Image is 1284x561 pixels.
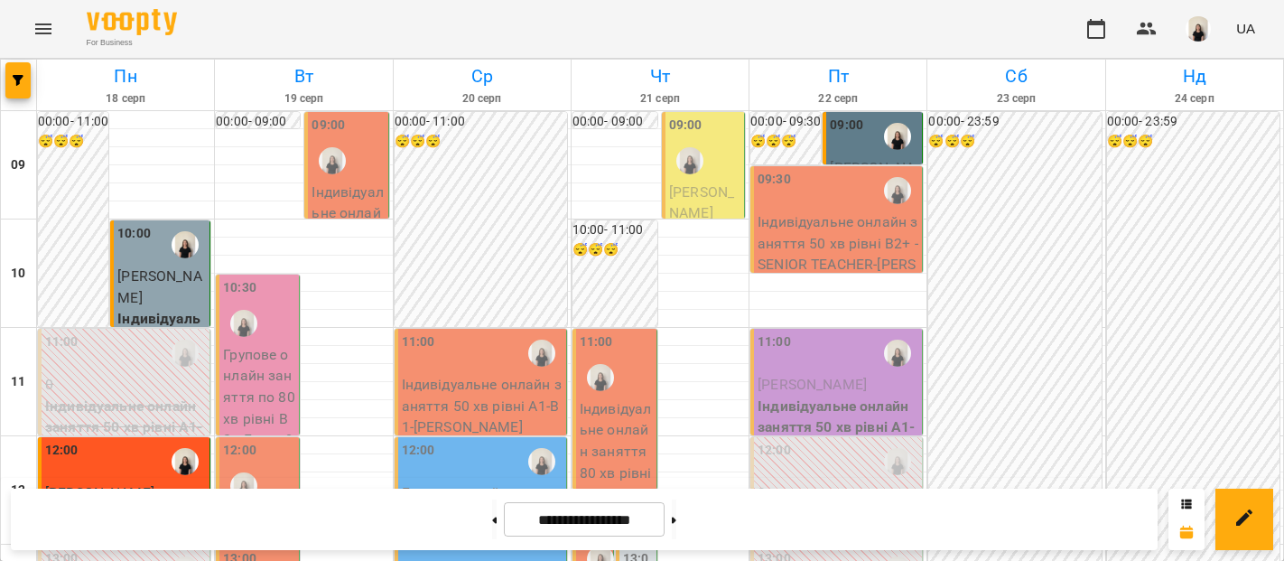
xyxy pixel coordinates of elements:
img: Жюлі [230,310,257,337]
img: a3bfcddf6556b8c8331b99a2d66cc7fb.png [1186,16,1211,42]
label: 09:00 [312,116,345,136]
h6: 11 [11,372,25,392]
img: Жюлі [884,177,911,204]
h6: Ср [396,62,568,90]
h6: 😴😴😴 [395,132,567,152]
h6: 😴😴😴 [928,132,1101,152]
p: Індивідуальне онлайн заняття 50 хв рівні А1-В1 ([PERSON_NAME]) [45,396,206,460]
p: Групове онлайн заняття по 80 хв рівні В2+ - Група 97 В2 [223,344,295,472]
button: UA [1229,12,1262,45]
label: 11:00 [758,332,791,352]
img: Жюлі [319,147,346,174]
h6: 😴😴😴 [572,240,657,260]
span: [PERSON_NAME] [758,376,867,393]
h6: 00:00 - 09:00 [216,112,300,132]
h6: 20 серп [396,90,568,108]
button: Menu [22,7,65,51]
h6: 21 серп [574,90,746,108]
h6: Вт [218,62,389,90]
p: 0 [45,374,206,396]
h6: 24 серп [1109,90,1280,108]
label: 11:00 [402,332,435,352]
img: Жюлі [587,364,614,391]
img: Жюлі [172,340,199,367]
h6: 😴😴😴 [38,132,108,152]
p: Індивідуальне онлайн заняття 50 хв рівні А1-В1 - [PERSON_NAME] [312,182,384,331]
img: Жюлі [676,147,703,174]
span: [PERSON_NAME] [117,267,201,306]
h6: 😴😴😴 [1107,132,1279,152]
img: Жюлі [884,448,911,475]
p: Індивідуальне онлайн заняття 50 хв рівні В2+ - SENIOR TEACHER - [PERSON_NAME] [758,211,918,296]
h6: 00:00 - 09:00 [572,112,657,132]
label: 10:00 [117,224,151,244]
h6: 00:00 - 23:59 [928,112,1101,132]
h6: 09 [11,155,25,175]
img: Жюлі [528,448,555,475]
img: Жюлі [884,340,911,367]
p: Індивідуальне онлайн заняття 50 хв рівні А1-В1 - [PERSON_NAME] [402,374,563,438]
label: 11:00 [580,332,613,352]
img: Жюлі [172,448,199,475]
img: Жюлі [528,340,555,367]
h6: Пн [40,62,211,90]
h6: 😴😴😴 [750,132,821,152]
span: For Business [87,37,177,49]
h6: 00:00 - 23:59 [1107,112,1279,132]
label: 12:00 [402,441,435,461]
img: Жюлі [172,231,199,258]
label: 11:00 [45,332,79,352]
h6: Пт [752,62,924,90]
h6: Нд [1109,62,1280,90]
img: Жюлі [884,123,911,150]
h6: 00:00 - 11:00 [395,112,567,132]
p: Індивідуальне онлайн заняття 50 хв рівні А1-В1- SENIOR TEACHER [117,308,206,435]
h6: Чт [574,62,746,90]
img: Voopty Logo [87,9,177,35]
label: 09:00 [669,116,702,136]
h6: 10:00 - 11:00 [572,220,657,240]
label: 09:00 [830,116,863,136]
h6: 22 серп [752,90,924,108]
span: [PERSON_NAME] [830,159,914,198]
label: 12:00 [45,441,79,461]
label: 12:00 [758,441,791,461]
span: [PERSON_NAME] [669,183,734,222]
label: 10:30 [223,278,256,298]
h6: 00:00 - 09:30 [750,112,821,132]
label: 09:30 [758,170,791,190]
label: 12:00 [223,441,256,461]
h6: 18 серп [40,90,211,108]
img: Жюлі [230,472,257,500]
h6: 00:00 - 11:00 [38,112,108,132]
p: Індивідуальне онлайн заняття 50 хв рівні А1-В1- SENIOR TEACHER [758,396,918,460]
h6: 23 серп [930,90,1102,108]
span: UA [1236,19,1255,38]
h6: 19 серп [218,90,389,108]
h6: Сб [930,62,1102,90]
h6: 10 [11,264,25,284]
